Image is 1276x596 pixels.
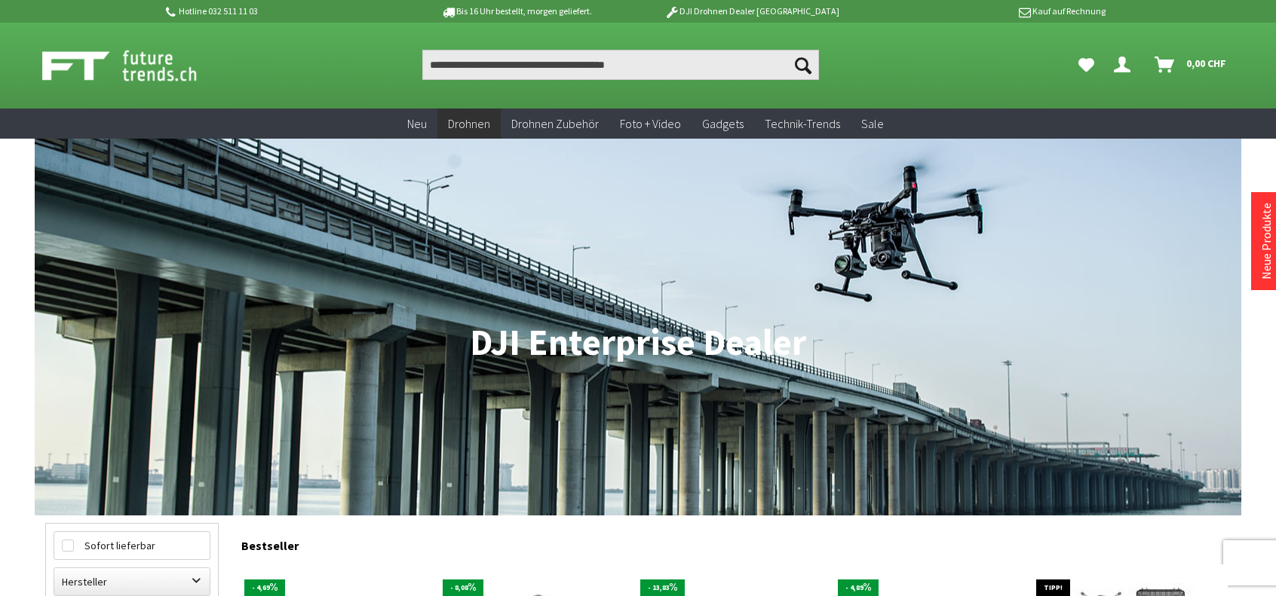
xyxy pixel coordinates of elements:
a: Drohnen Zubehör [501,109,609,139]
p: Bis 16 Uhr bestellt, morgen geliefert. [398,2,633,20]
p: Kauf auf Rechnung [870,2,1105,20]
label: Hersteller [54,568,210,595]
span: Neu [407,116,427,131]
a: Neue Produkte [1259,203,1274,280]
span: Drohnen [448,116,490,131]
span: Sale [861,116,884,131]
p: Hotline 032 511 11 03 [163,2,398,20]
a: Drohnen [437,109,501,139]
a: Gadgets [692,109,754,139]
img: Shop Futuretrends - zur Startseite wechseln [42,47,230,84]
h1: DJI Enterprise Dealer [45,324,1231,362]
a: Technik-Trends [754,109,851,139]
span: 0,00 CHF [1186,51,1226,75]
label: Sofort lieferbar [54,532,210,559]
span: Drohnen Zubehör [511,116,599,131]
a: Dein Konto [1108,50,1143,80]
a: Sale [851,109,894,139]
span: Gadgets [702,116,744,131]
a: Warenkorb [1149,50,1234,80]
div: Bestseller [241,523,1231,561]
a: Foto + Video [609,109,692,139]
a: Meine Favoriten [1071,50,1102,80]
span: Technik-Trends [765,116,840,131]
p: DJI Drohnen Dealer [GEOGRAPHIC_DATA] [634,2,870,20]
input: Produkt, Marke, Kategorie, EAN, Artikelnummer… [422,50,819,80]
a: Neu [397,109,437,139]
span: Foto + Video [620,116,681,131]
button: Suchen [787,50,819,80]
